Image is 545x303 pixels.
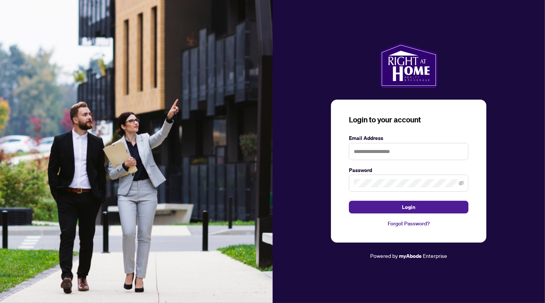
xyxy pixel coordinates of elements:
img: ma-logo [380,43,438,88]
h3: Login to your account [349,115,468,125]
a: myAbode [399,252,422,260]
span: Enterprise [423,252,447,259]
label: Email Address [349,134,468,142]
span: eye-invisible [459,181,464,186]
a: Forgot Password? [349,219,468,228]
span: Powered by [370,252,398,259]
span: Login [402,201,415,213]
label: Password [349,166,468,174]
button: Login [349,201,468,213]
